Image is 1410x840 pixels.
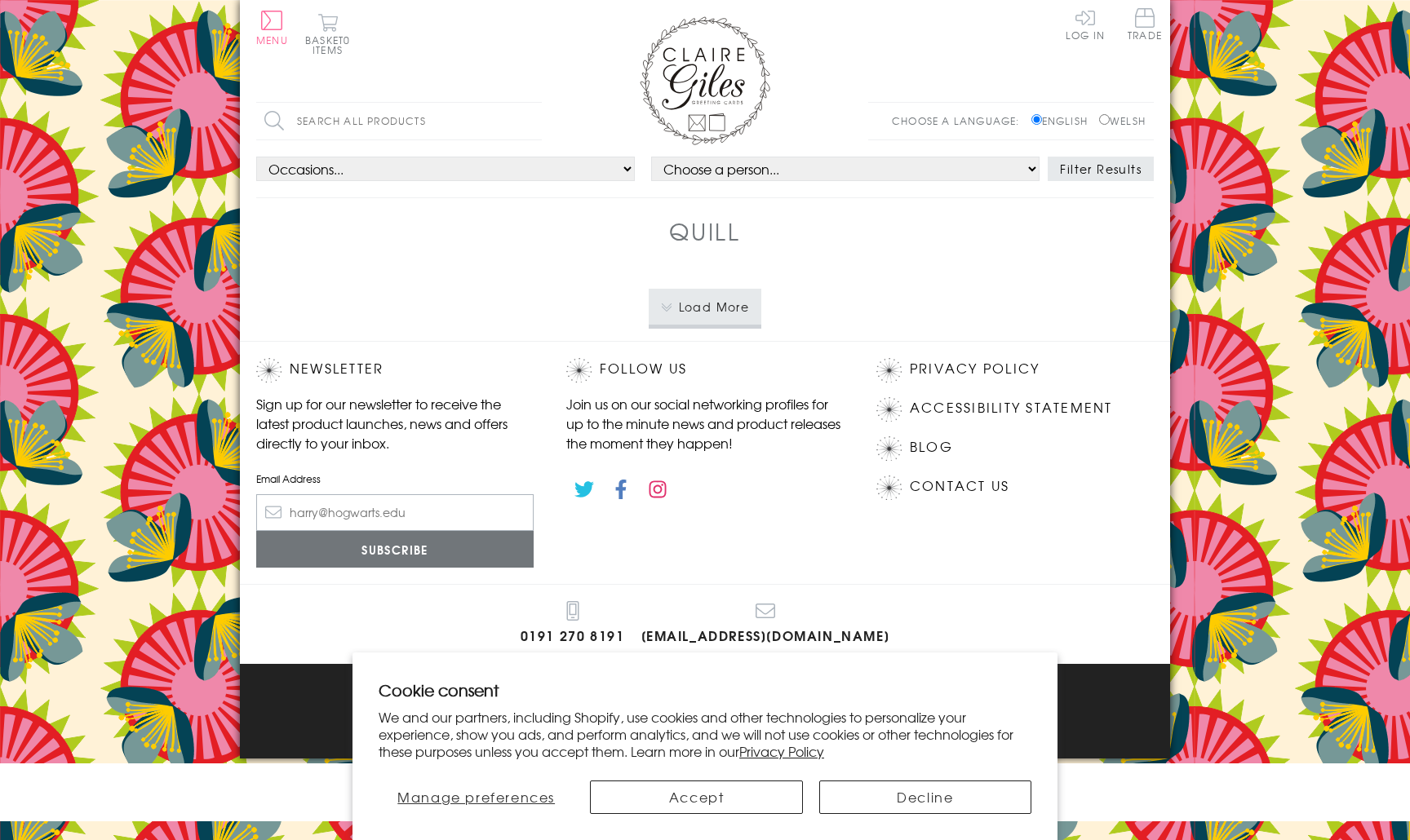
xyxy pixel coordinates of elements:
input: Search all products [256,103,542,139]
input: harry@hogwarts.edu [256,494,534,531]
button: Load More [649,289,762,325]
span: Menu [256,33,288,47]
label: Email Address [256,471,534,486]
a: Accessibility Statement [910,397,1113,419]
input: Subscribe [256,531,534,568]
a: 0191 270 8191 [521,601,625,648]
button: Decline [819,780,1031,814]
button: Menu [256,11,288,45]
h1: Quill [669,214,741,248]
p: © 2025 . [256,717,1154,732]
p: We and our partners, including Shopify, use cookies and other technologies to personalize your ex... [379,709,1031,759]
a: Blog [910,436,953,458]
span: Manage preferences [397,787,555,807]
a: Trade [1128,8,1162,43]
span: 0 items [313,33,350,57]
img: Claire Giles Greetings Cards [640,16,770,145]
input: English [1031,114,1042,125]
button: Basket0 items [305,13,350,55]
a: [EMAIL_ADDRESS][DOMAIN_NAME] [641,601,890,648]
button: Manage preferences [379,780,574,814]
h2: Follow Us [566,358,844,382]
button: Filter Results [1048,157,1154,181]
h2: Cookie consent [379,679,1031,701]
a: Contact Us [910,475,1009,497]
button: Accept [590,780,802,814]
a: Privacy Policy [910,358,1040,380]
p: Choose a language: [892,113,1028,128]
label: English [1031,113,1096,128]
input: Welsh [1099,114,1110,125]
h2: Newsletter [256,358,534,382]
a: Privacy Policy [739,741,824,761]
input: Search [525,103,542,139]
p: Sign up for our newsletter to receive the latest product launches, news and offers directly to yo... [256,394,534,453]
span: Trade [1128,8,1162,40]
a: Log In [1066,8,1105,40]
p: Join us on our social networking profiles for up to the minute news and product releases the mome... [566,394,844,453]
label: Welsh [1099,113,1146,128]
